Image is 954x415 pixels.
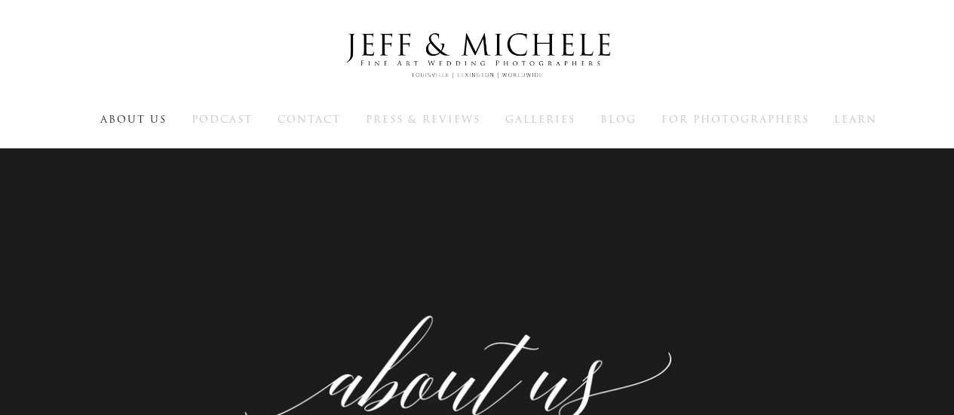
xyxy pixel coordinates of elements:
[661,112,809,127] span: For Photographers
[505,112,575,127] span: Galleries
[100,112,167,127] span: About Us
[192,112,253,127] span: Podcast
[366,112,480,126] a: Press & Reviews
[834,112,877,127] span: Learn
[661,112,809,126] a: For Photographers
[366,112,480,127] span: Press & Reviews
[100,112,167,126] a: About Us
[192,112,253,126] a: Podcast
[834,112,877,126] a: Learn
[278,112,341,127] span: Contact
[600,112,637,127] span: Blog
[600,112,637,126] a: Blog
[327,19,628,93] img: Louisville Wedding Photographers - Jeff & Michele Wedding Photographers
[505,112,575,126] a: Galleries
[278,112,341,126] a: Contact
